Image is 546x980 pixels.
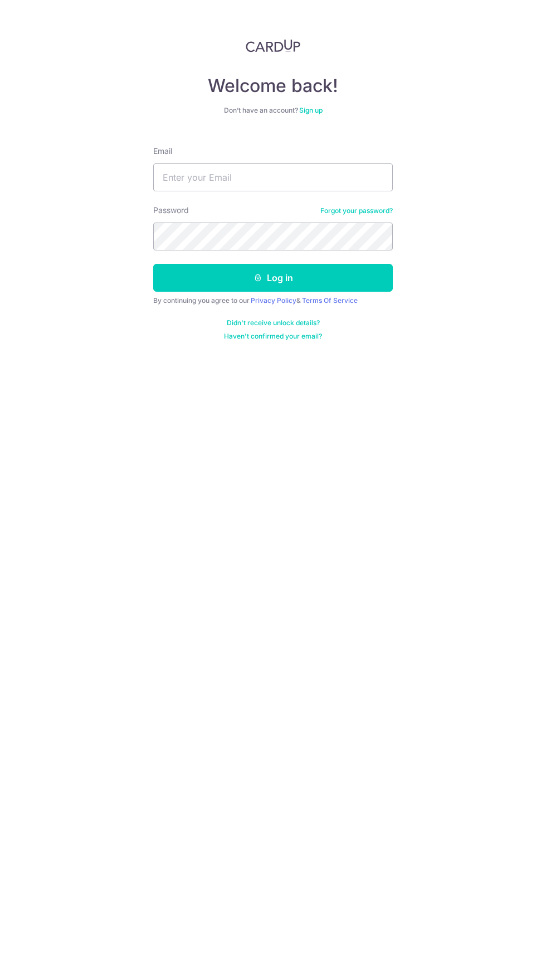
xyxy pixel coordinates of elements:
label: Email [153,146,172,157]
input: Enter your Email [153,163,393,191]
label: Password [153,205,189,216]
a: Didn't receive unlock details? [227,318,320,327]
a: Forgot your password? [320,206,393,215]
img: CardUp Logo [246,39,300,52]
button: Log in [153,264,393,292]
a: Sign up [299,106,323,114]
a: Haven't confirmed your email? [224,332,322,341]
a: Terms Of Service [302,296,358,305]
a: Privacy Policy [251,296,296,305]
div: Don’t have an account? [153,106,393,115]
h4: Welcome back! [153,75,393,97]
div: By continuing you agree to our & [153,296,393,305]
